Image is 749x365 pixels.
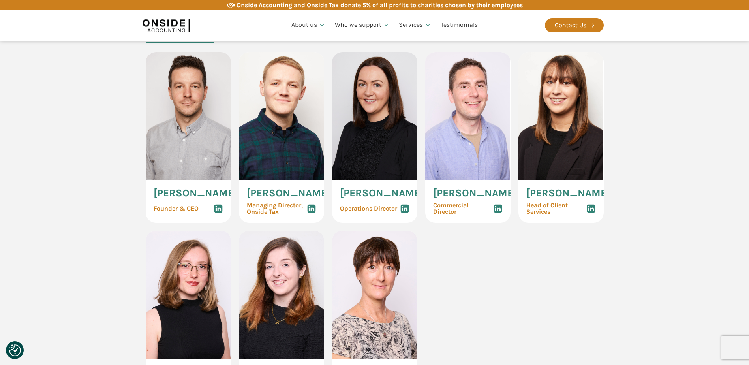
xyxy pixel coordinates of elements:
span: [PERSON_NAME] [433,188,517,198]
span: [PERSON_NAME] [526,188,610,198]
a: Testimonials [436,12,482,39]
span: Founder & CEO [154,205,199,212]
span: [PERSON_NAME] [154,188,237,198]
a: Services [394,12,436,39]
span: Operations Director [340,205,397,212]
button: Consent Preferences [9,344,21,356]
span: [PERSON_NAME] [247,188,330,198]
span: Managing Director, Onside Tax [247,202,303,215]
span: Commercial Director [433,202,493,215]
span: [PERSON_NAME] [340,188,424,198]
a: Who we support [330,12,394,39]
span: Head of Client Services [526,202,586,215]
div: Contact Us [555,20,586,30]
img: Revisit consent button [9,344,21,356]
a: About us [287,12,330,39]
img: Onside Accounting [143,16,190,34]
a: Contact Us [545,18,604,32]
